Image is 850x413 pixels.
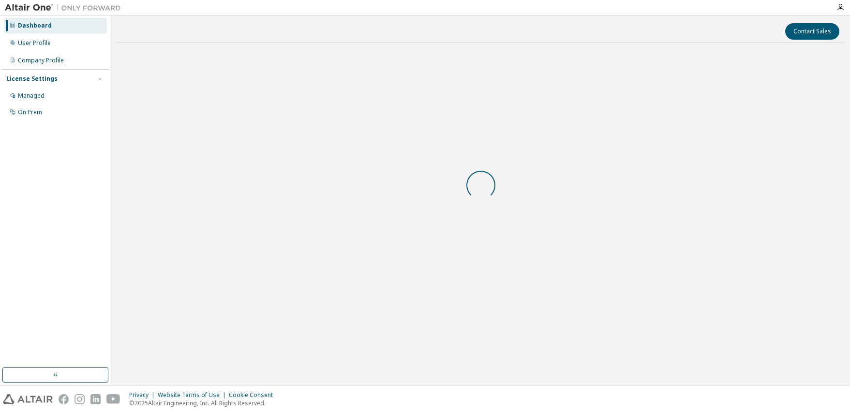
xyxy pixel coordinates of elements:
[18,39,51,47] div: User Profile
[129,391,158,399] div: Privacy
[106,394,120,404] img: youtube.svg
[229,391,279,399] div: Cookie Consent
[3,394,53,404] img: altair_logo.svg
[75,394,85,404] img: instagram.svg
[18,22,52,29] div: Dashboard
[18,57,64,64] div: Company Profile
[90,394,101,404] img: linkedin.svg
[18,92,45,100] div: Managed
[18,108,42,116] div: On Prem
[59,394,69,404] img: facebook.svg
[785,23,839,40] button: Contact Sales
[158,391,229,399] div: Website Terms of Use
[6,75,58,83] div: License Settings
[129,399,279,407] p: © 2025 Altair Engineering, Inc. All Rights Reserved.
[5,3,126,13] img: Altair One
